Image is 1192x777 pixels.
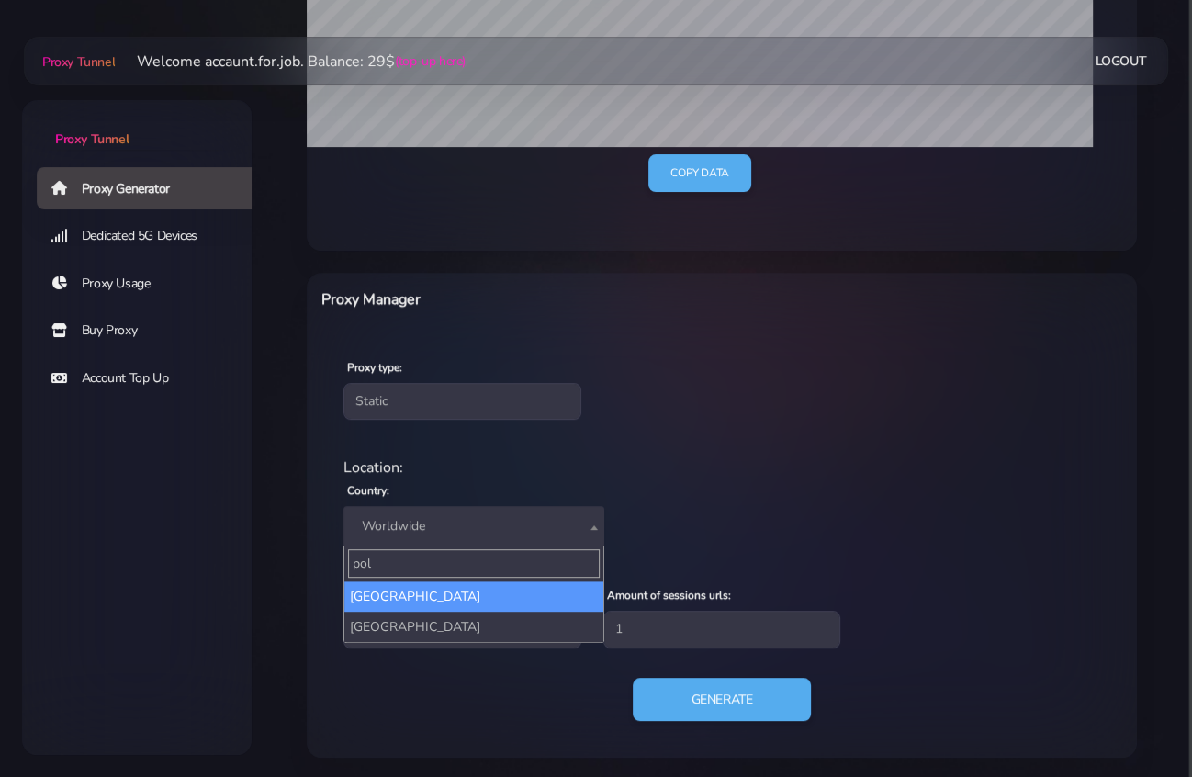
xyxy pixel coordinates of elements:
li: [GEOGRAPHIC_DATA] [344,581,603,612]
a: Buy Proxy [37,310,266,352]
a: Proxy Tunnel [22,100,252,149]
a: Proxy Generator [37,167,266,209]
iframe: Webchat Widget [921,477,1169,754]
a: Proxy Usage [37,263,266,305]
button: Generate [633,678,812,722]
input: Search [348,549,600,578]
span: Worldwide [354,513,593,539]
li: [GEOGRAPHIC_DATA] [344,612,603,642]
a: Proxy Tunnel [39,47,115,76]
label: Country: [347,482,389,499]
a: Logout [1095,44,1146,78]
div: Proxy Settings: [332,561,1111,583]
span: Proxy Tunnel [55,130,129,148]
a: Copy data [648,154,750,192]
span: Proxy Tunnel [42,53,115,71]
div: Location: [332,456,1111,479]
li: Welcome accaunt.for.job. Balance: 29$ [115,51,466,73]
label: Amount of sessions urls: [607,587,731,603]
a: (top-up here) [395,51,466,71]
a: Account Top Up [37,357,266,400]
h6: Proxy Manager [321,287,780,311]
span: Worldwide [343,506,604,546]
a: Dedicated 5G Devices [37,215,266,257]
label: Proxy type: [347,359,402,376]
